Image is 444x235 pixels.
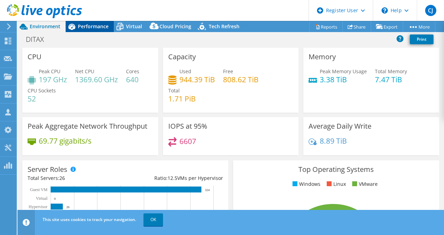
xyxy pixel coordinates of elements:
[28,53,42,61] h3: CPU
[30,187,47,192] text: Guest VM
[28,122,147,130] h3: Peak Aggregate Network Throughput
[143,213,163,226] a: OK
[160,23,191,30] span: Cloud Pricing
[168,87,180,94] span: Total
[28,166,67,173] h3: Server Roles
[125,174,223,182] div: Ratio: VMs per Hypervisor
[223,76,259,83] h4: 808.62 TiB
[23,36,55,43] h1: DITAX
[375,68,407,75] span: Total Memory
[126,23,142,30] span: Virtual
[30,23,60,30] span: Environment
[342,21,371,32] a: Share
[28,95,56,103] h4: 52
[179,68,191,75] span: Used
[223,68,233,75] span: Free
[78,23,109,30] span: Performance
[168,175,177,181] span: 12.5
[205,188,210,192] text: 324
[168,53,196,61] h3: Capacity
[238,166,434,173] h3: Top Operating Systems
[28,174,125,182] div: Total Servers:
[291,180,320,188] li: Windows
[179,137,196,145] h4: 6607
[371,21,403,32] a: Export
[403,21,435,32] a: More
[309,122,371,130] h3: Average Daily Write
[39,76,67,83] h4: 197 GHz
[126,68,139,75] span: Cores
[325,180,346,188] li: Linux
[309,53,336,61] h3: Memory
[209,23,239,30] span: Tech Refresh
[66,205,70,209] text: 26
[309,21,343,32] a: Reports
[320,76,367,83] h4: 3.38 TiB
[350,180,378,188] li: VMware
[43,217,136,222] span: This site uses cookies to track your navigation.
[28,87,56,94] span: CPU Sockets
[320,137,347,145] h4: 8.89 TiB
[320,68,367,75] span: Peak Memory Usage
[54,197,56,200] text: 0
[39,137,91,145] h4: 69.77 gigabits/s
[126,76,139,83] h4: 640
[75,68,94,75] span: Net CPU
[36,196,48,201] text: Virtual
[410,35,434,44] a: Print
[168,95,196,103] h4: 1.71 PiB
[168,122,207,130] h3: IOPS at 95%
[425,5,436,16] span: CJ
[375,76,407,83] h4: 7.47 TiB
[75,76,118,83] h4: 1369.60 GHz
[59,175,65,181] span: 26
[29,204,47,209] text: Hypervisor
[382,7,388,14] svg: \n
[39,68,60,75] span: Peak CPU
[179,76,215,83] h4: 944.39 TiB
